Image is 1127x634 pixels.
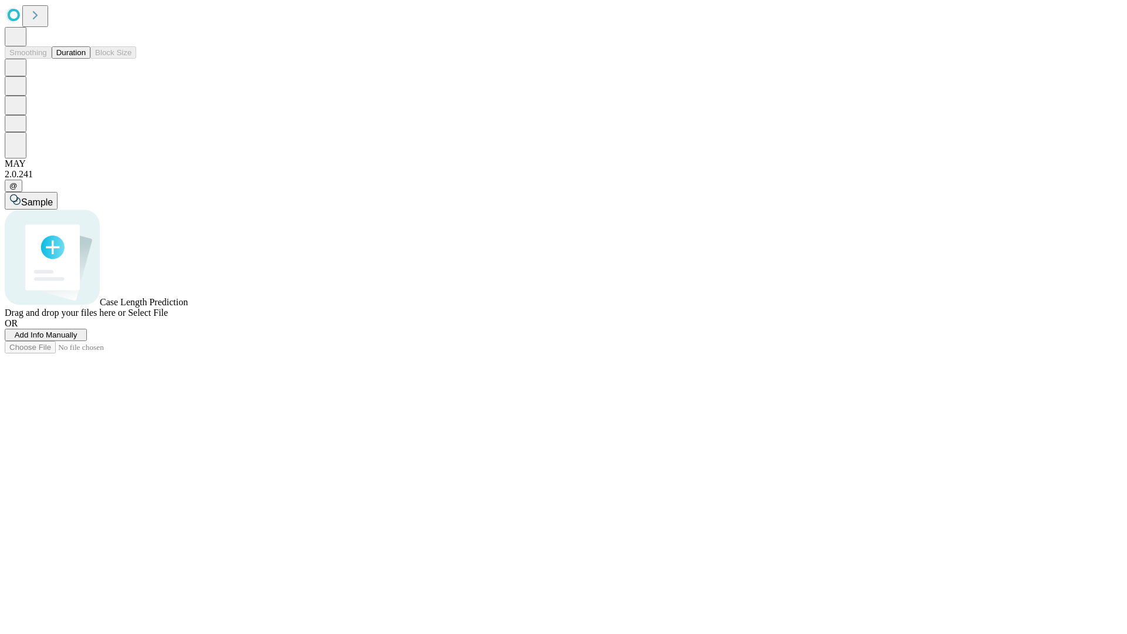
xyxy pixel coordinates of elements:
[5,180,22,192] button: @
[90,46,136,59] button: Block Size
[5,158,1122,169] div: MAY
[15,331,77,339] span: Add Info Manually
[5,308,126,318] span: Drag and drop your files here or
[5,318,18,328] span: OR
[52,46,90,59] button: Duration
[100,297,188,307] span: Case Length Prediction
[5,192,58,210] button: Sample
[5,329,87,341] button: Add Info Manually
[9,181,18,190] span: @
[21,197,53,207] span: Sample
[5,46,52,59] button: Smoothing
[128,308,168,318] span: Select File
[5,169,1122,180] div: 2.0.241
